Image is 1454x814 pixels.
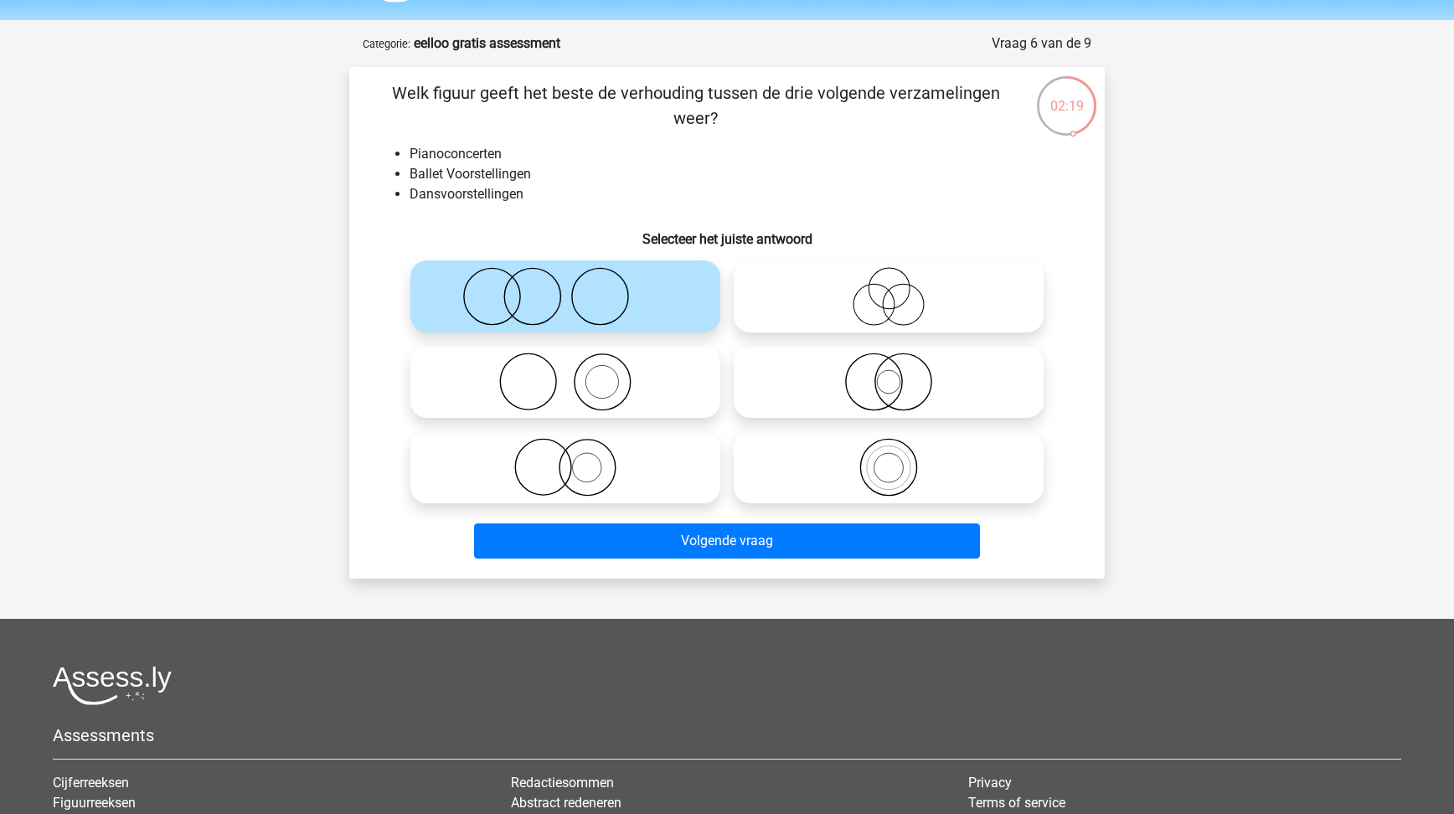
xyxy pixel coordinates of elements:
[474,523,981,559] button: Volgende vraag
[53,795,136,811] a: Figuurreeksen
[410,164,1078,184] li: Ballet Voorstellingen
[376,218,1078,247] h6: Selecteer het juiste antwoord
[1035,75,1098,116] div: 02:19
[968,795,1065,811] a: Terms of service
[414,35,560,51] strong: eelloo gratis assessment
[992,33,1091,54] div: Vraag 6 van de 9
[53,666,172,705] img: Assessly logo
[376,80,1015,131] p: Welk figuur geeft het beste de verhouding tussen de drie volgende verzamelingen weer?
[511,775,614,791] a: Redactiesommen
[968,775,1012,791] a: Privacy
[363,38,410,50] small: Categorie:
[511,795,621,811] a: Abstract redeneren
[410,184,1078,204] li: Dansvoorstellingen
[53,775,129,791] a: Cijferreeksen
[410,144,1078,164] li: Pianoconcerten
[53,725,1401,745] h5: Assessments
